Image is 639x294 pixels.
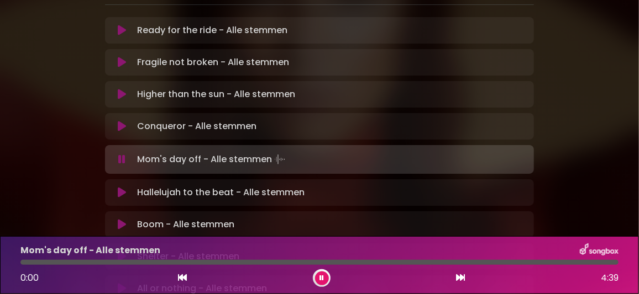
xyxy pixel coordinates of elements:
img: songbox-logo-white.png [580,243,619,258]
span: 4:39 [601,271,619,285]
p: Mom's day off - Alle stemmen [20,244,160,257]
p: Boom - Alle stemmen [137,218,234,231]
img: waveform4.gif [272,152,287,167]
p: Mom's day off - Alle stemmen [137,152,287,167]
p: Hallelujah to the beat - Alle stemmen [137,186,305,199]
p: Fragile not broken - Alle stemmen [137,56,289,69]
span: 0:00 [20,271,39,284]
p: Higher than the sun - Alle stemmen [137,88,295,101]
p: Conqueror - Alle stemmen [137,120,256,133]
p: Ready for the ride - Alle stemmen [137,24,287,37]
